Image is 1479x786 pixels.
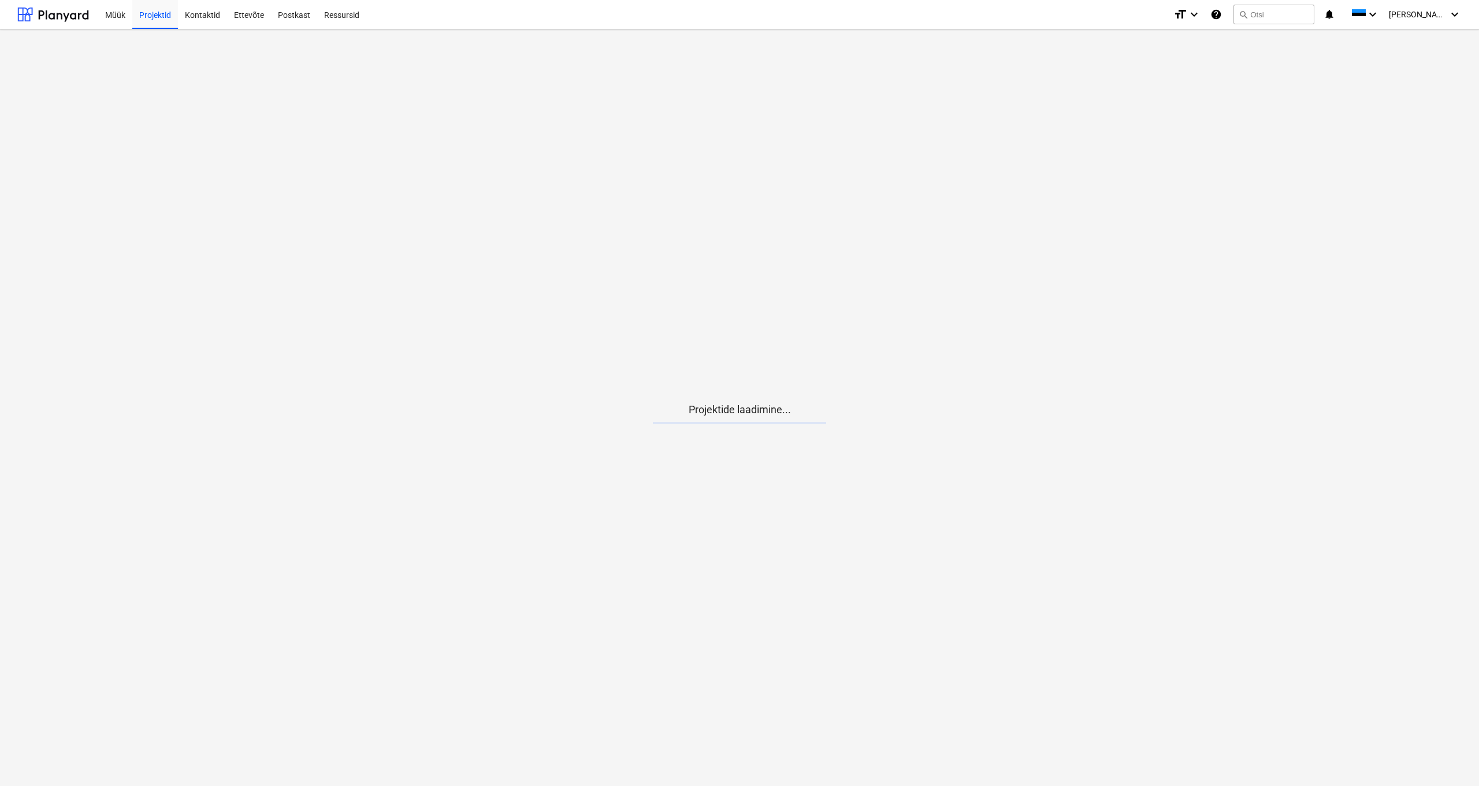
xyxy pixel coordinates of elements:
span: [PERSON_NAME] [1389,10,1447,19]
i: keyboard_arrow_down [1187,8,1201,21]
i: notifications [1324,8,1335,21]
i: keyboard_arrow_down [1366,8,1380,21]
i: keyboard_arrow_down [1448,8,1462,21]
i: Abikeskus [1210,8,1222,21]
p: Projektide laadimine... [653,403,826,417]
button: Otsi [1233,5,1314,24]
i: format_size [1173,8,1187,21]
span: search [1239,10,1248,19]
